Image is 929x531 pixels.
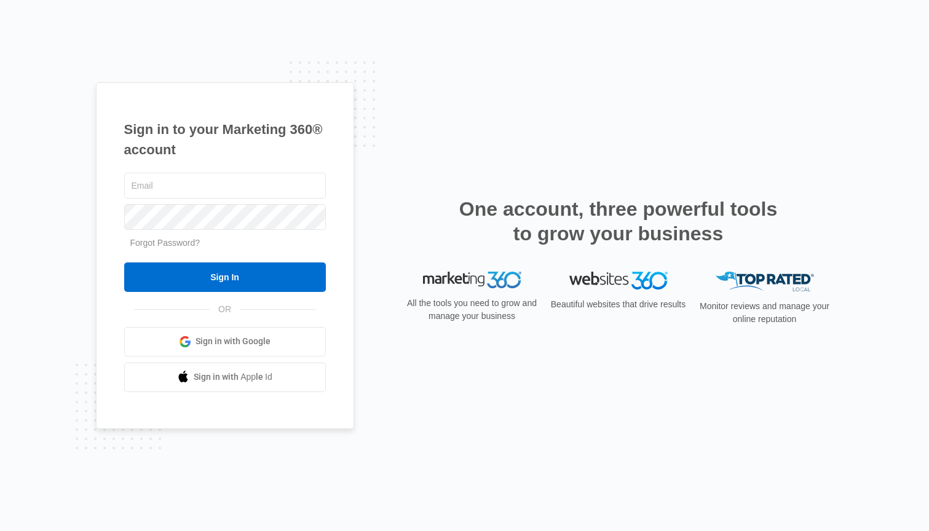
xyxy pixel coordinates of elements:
[423,272,521,289] img: Marketing 360
[696,300,834,326] p: Monitor reviews and manage your online reputation
[124,363,326,392] a: Sign in with Apple Id
[124,119,326,160] h1: Sign in to your Marketing 360® account
[569,272,668,289] img: Websites 360
[196,335,271,348] span: Sign in with Google
[194,371,272,383] span: Sign in with Apple Id
[124,327,326,356] a: Sign in with Google
[124,262,326,292] input: Sign In
[716,272,814,292] img: Top Rated Local
[550,298,687,311] p: Beautiful websites that drive results
[403,297,541,323] p: All the tools you need to grow and manage your business
[456,197,781,246] h2: One account, three powerful tools to grow your business
[130,238,200,248] a: Forgot Password?
[124,173,326,199] input: Email
[210,303,240,316] span: OR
